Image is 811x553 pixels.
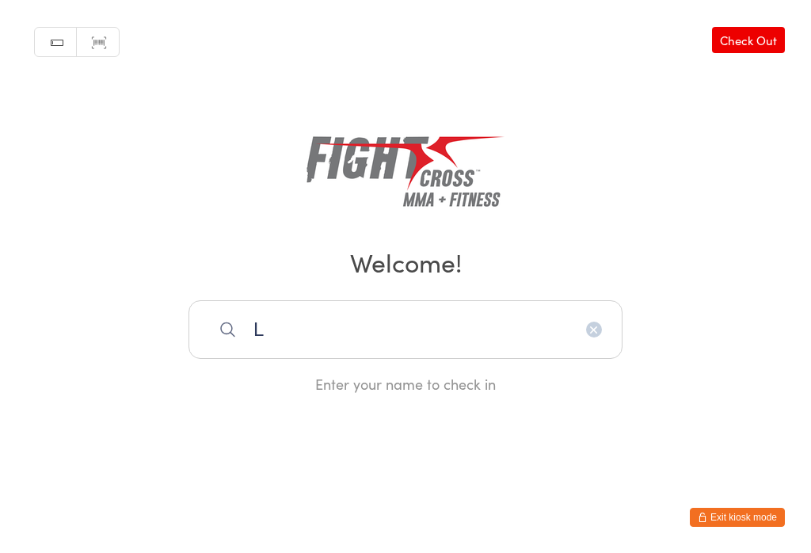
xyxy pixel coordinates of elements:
[188,374,623,394] div: Enter your name to check in
[188,300,623,359] input: Search
[307,111,504,222] img: Fightcross MMA & Fitness
[690,508,785,527] button: Exit kiosk mode
[712,27,785,53] a: Check Out
[16,244,795,280] h2: Welcome!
